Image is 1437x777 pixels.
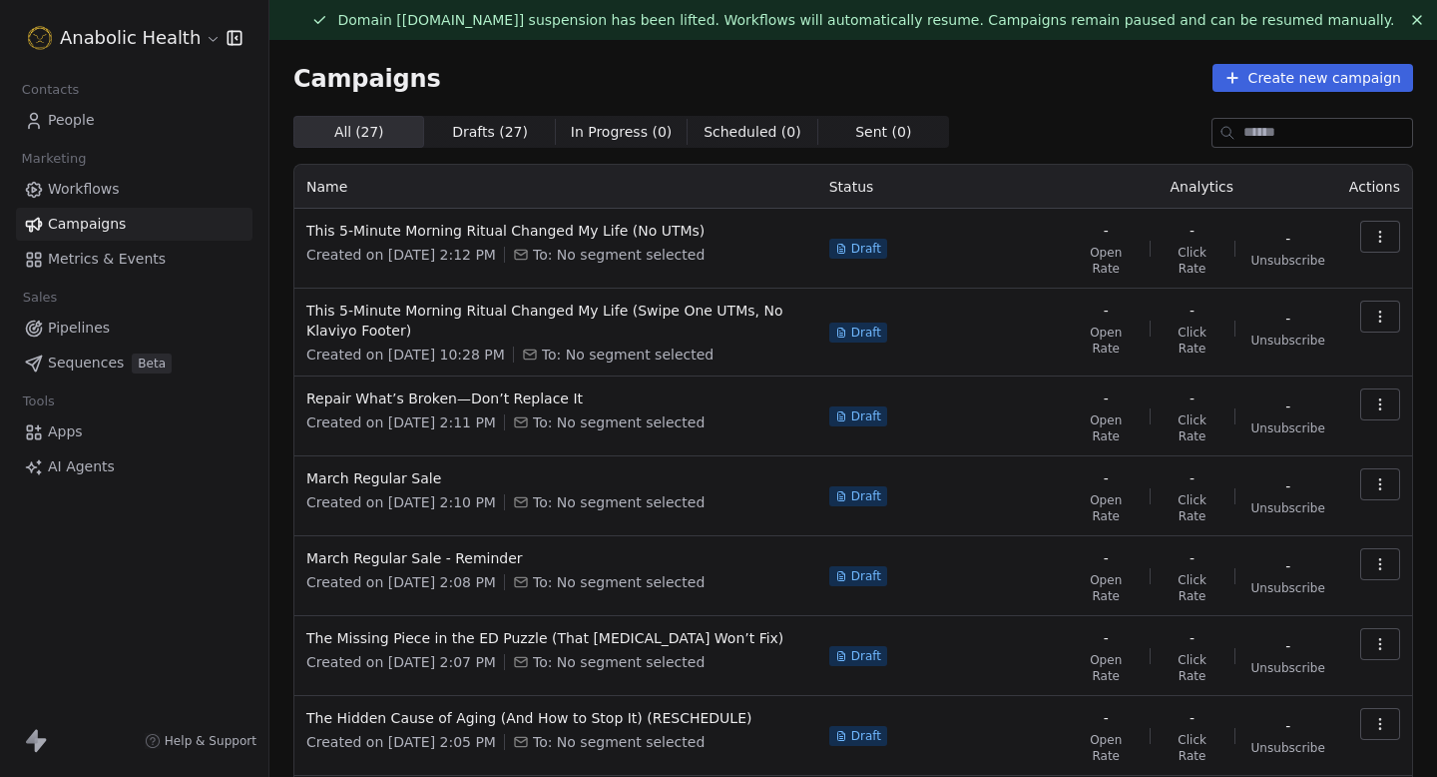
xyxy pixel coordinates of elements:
[306,245,496,265] span: Created on [DATE] 2:12 PM
[294,165,817,209] th: Name
[1067,165,1337,209] th: Analytics
[1285,716,1290,736] span: -
[306,412,496,432] span: Created on [DATE] 2:11 PM
[16,104,252,137] a: People
[293,64,441,92] span: Campaigns
[851,728,881,744] span: Draft
[1190,548,1195,568] span: -
[48,249,166,270] span: Metrics & Events
[1167,492,1218,524] span: Click Rate
[1251,333,1325,349] span: Unsubscribe
[1079,652,1134,684] span: Open Rate
[533,492,705,512] span: To: No segment selected
[1167,325,1218,357] span: Click Rate
[306,628,805,648] span: The Missing Piece in the ED Puzzle (That [MEDICAL_DATA] Won’t Fix)
[1285,396,1290,416] span: -
[1167,652,1218,684] span: Click Rate
[306,388,805,408] span: Repair What’s Broken—Don’t Replace It
[28,26,52,50] img: Anabolic-Health-Icon-192.png
[1079,732,1134,764] span: Open Rate
[24,21,213,55] button: Anabolic Health
[306,345,505,365] span: Created on [DATE] 10:28 PM
[1251,580,1325,596] span: Unsubscribe
[1104,708,1109,728] span: -
[145,733,256,749] a: Help & Support
[306,652,496,672] span: Created on [DATE] 2:07 PM
[16,450,252,483] a: AI Agents
[851,568,881,584] span: Draft
[16,347,252,380] a: SequencesBeta
[1212,64,1413,92] button: Create new campaign
[1104,221,1109,241] span: -
[1167,732,1218,764] span: Click Rate
[1104,301,1109,321] span: -
[704,122,801,143] span: Scheduled ( 0 )
[13,144,95,174] span: Marketing
[1167,572,1218,604] span: Click Rate
[48,214,126,235] span: Campaigns
[1167,245,1218,277] span: Click Rate
[48,179,120,200] span: Workflows
[851,325,881,341] span: Draft
[48,110,95,131] span: People
[817,165,1067,209] th: Status
[16,173,252,206] a: Workflows
[1190,708,1195,728] span: -
[48,318,110,339] span: Pipelines
[533,572,705,592] span: To: No segment selected
[1104,468,1109,488] span: -
[306,708,805,728] span: The Hidden Cause of Aging (And How to Stop It) (RESCHEDULE)
[16,243,252,276] a: Metrics & Events
[306,548,805,568] span: March Regular Sale - Reminder
[1190,301,1195,321] span: -
[851,648,881,664] span: Draft
[306,468,805,488] span: March Regular Sale
[1104,548,1109,568] span: -
[855,122,911,143] span: Sent ( 0 )
[851,408,881,424] span: Draft
[533,412,705,432] span: To: No segment selected
[1251,660,1325,676] span: Unsubscribe
[533,245,705,265] span: To: No segment selected
[1190,628,1195,648] span: -
[1190,221,1195,241] span: -
[452,122,528,143] span: Drafts ( 27 )
[1079,325,1134,357] span: Open Rate
[48,456,115,477] span: AI Agents
[306,572,496,592] span: Created on [DATE] 2:08 PM
[306,492,496,512] span: Created on [DATE] 2:10 PM
[1285,636,1290,656] span: -
[1079,492,1134,524] span: Open Rate
[48,421,83,442] span: Apps
[16,415,252,448] a: Apps
[132,354,172,374] span: Beta
[1251,740,1325,756] span: Unsubscribe
[1285,476,1290,496] span: -
[1285,309,1290,329] span: -
[13,75,88,105] span: Contacts
[542,345,714,365] span: To: No segment selected
[14,387,63,416] span: Tools
[306,732,496,752] span: Created on [DATE] 2:05 PM
[1251,253,1325,269] span: Unsubscribe
[533,732,705,752] span: To: No segment selected
[1079,245,1134,277] span: Open Rate
[1337,165,1412,209] th: Actions
[1104,628,1109,648] span: -
[48,353,124,374] span: Sequences
[1079,572,1134,604] span: Open Rate
[851,488,881,504] span: Draft
[16,208,252,241] a: Campaigns
[571,122,673,143] span: In Progress ( 0 )
[1251,420,1325,436] span: Unsubscribe
[1190,468,1195,488] span: -
[1104,388,1109,408] span: -
[306,221,805,241] span: This 5-Minute Morning Ritual Changed My Life (No UTMs)
[16,312,252,345] a: Pipelines
[533,652,705,672] span: To: No segment selected
[1285,556,1290,576] span: -
[1251,500,1325,516] span: Unsubscribe
[1285,229,1290,249] span: -
[851,241,881,257] span: Draft
[14,283,66,313] span: Sales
